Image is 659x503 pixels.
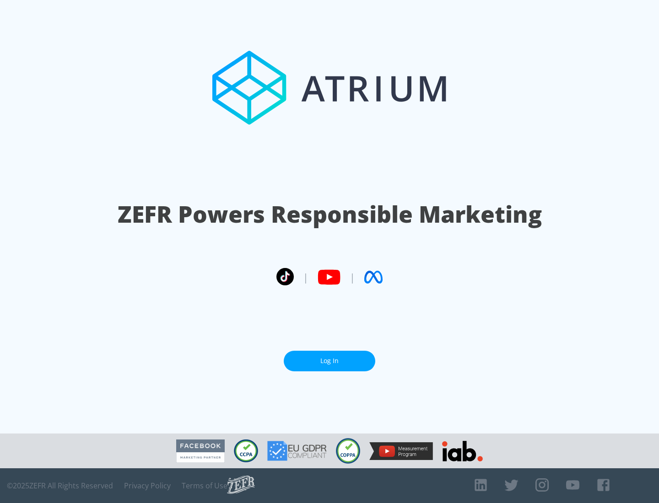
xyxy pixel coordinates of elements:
img: GDPR Compliant [267,441,327,461]
img: YouTube Measurement Program [369,442,433,460]
img: COPPA Compliant [336,438,360,464]
span: | [350,270,355,284]
img: CCPA Compliant [234,439,258,462]
a: Log In [284,351,375,371]
span: | [303,270,308,284]
h1: ZEFR Powers Responsible Marketing [118,198,542,230]
span: © 2025 ZEFR All Rights Reserved [7,481,113,490]
img: IAB [442,441,483,461]
a: Privacy Policy [124,481,171,490]
img: Facebook Marketing Partner [176,439,225,463]
a: Terms of Use [182,481,227,490]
